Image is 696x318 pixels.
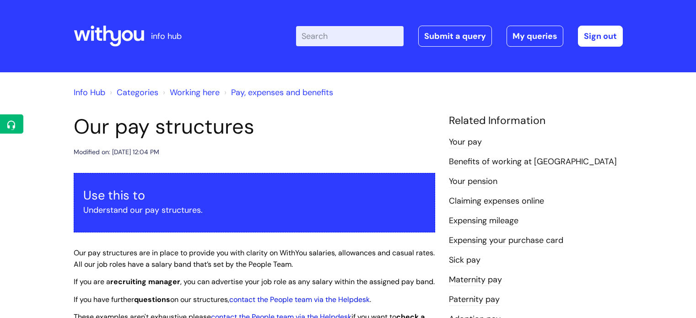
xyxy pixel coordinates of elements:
[110,277,180,286] strong: recruiting manager
[449,195,544,207] a: Claiming expenses online
[449,274,502,286] a: Maternity pay
[83,203,426,217] p: Understand our pay structures.
[161,85,220,100] li: Working here
[231,87,333,98] a: Pay, expenses and benefits
[74,277,435,286] span: If you are a , you can advertise your job role as any salary within the assigned pay band.
[74,114,435,139] h1: Our pay structures
[74,295,371,304] span: If you have further on our structures, .
[74,248,435,269] span: Our pay structures are in place to provide you with clarity on WithYou salaries, allowances and c...
[449,235,563,247] a: Expensing your purchase card
[578,26,623,47] a: Sign out
[449,136,482,148] a: Your pay
[507,26,563,47] a: My queries
[134,295,170,304] strong: questions
[449,215,518,227] a: Expensing mileage
[449,176,497,188] a: Your pension
[229,295,370,304] a: contact the People team via the Helpdesk
[296,26,623,47] div: | -
[74,87,105,98] a: Info Hub
[449,254,480,266] a: Sick pay
[108,85,158,100] li: Solution home
[151,29,182,43] p: info hub
[83,188,426,203] h3: Use this to
[222,85,333,100] li: Pay, expenses and benefits
[170,87,220,98] a: Working here
[74,146,159,158] div: Modified on: [DATE] 12:04 PM
[418,26,492,47] a: Submit a query
[117,87,158,98] a: Categories
[449,294,500,306] a: Paternity pay
[449,114,623,127] h4: Related Information
[449,156,617,168] a: Benefits of working at [GEOGRAPHIC_DATA]
[296,26,404,46] input: Search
